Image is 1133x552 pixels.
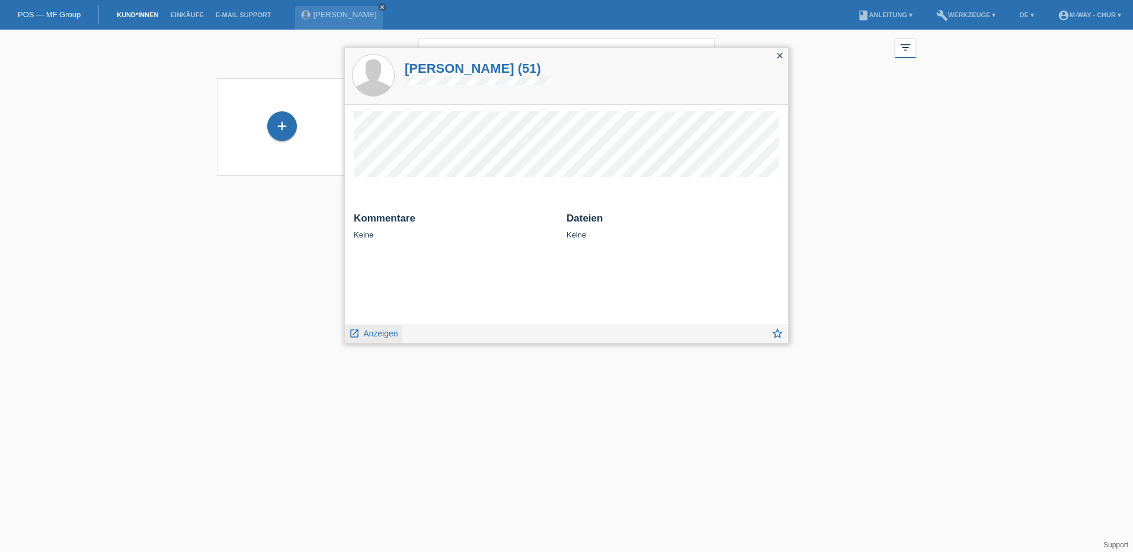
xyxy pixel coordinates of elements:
[852,11,918,18] a: bookAnleitung ▾
[775,51,785,60] i: close
[899,41,912,54] i: filter_list
[405,61,551,76] a: [PERSON_NAME] (51)
[418,38,715,66] input: Suche...
[268,116,296,136] div: Kund*in hinzufügen
[1052,11,1127,18] a: account_circlem-way - Chur ▾
[379,4,385,10] i: close
[313,10,377,19] a: [PERSON_NAME]
[1103,541,1128,549] a: Support
[936,9,948,21] i: build
[694,45,709,59] i: close
[354,213,558,230] h2: Kommentare
[363,329,398,338] span: Anzeigen
[349,325,398,340] a: launch Anzeigen
[1058,9,1070,21] i: account_circle
[378,3,386,11] a: close
[857,9,869,21] i: book
[18,10,81,19] a: POS — MF Group
[566,213,779,230] h2: Dateien
[210,11,277,18] a: E-Mail Support
[771,327,784,340] i: star_border
[566,213,779,239] div: Keine
[354,213,558,239] div: Keine
[349,328,360,339] i: launch
[930,11,1002,18] a: buildWerkzeuge ▾
[111,11,164,18] a: Kund*innen
[771,328,784,343] a: star_border
[164,11,209,18] a: Einkäufe
[1013,11,1039,18] a: DE ▾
